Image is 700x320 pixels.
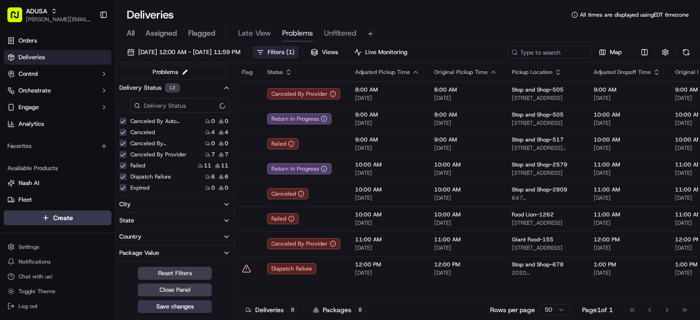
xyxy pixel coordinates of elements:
span: [STREET_ADDRESS] [512,219,579,227]
span: [DATE] [594,119,660,127]
span: 6 [225,173,228,180]
span: 0 [225,184,228,191]
span: 10:00 AM [355,211,419,218]
div: Available Products [4,161,111,176]
span: 0 [211,184,215,191]
span: [DATE] [594,169,660,177]
button: Close Panel [138,283,212,296]
span: Deliveries [18,53,45,62]
span: [DATE] [434,144,497,152]
span: 10:00 AM [434,186,497,193]
span: Orders [18,37,37,45]
div: Canceled [267,188,308,199]
span: Stop and Shop-505 [512,86,564,93]
button: Create [4,210,111,225]
p: Rows per page [490,305,535,314]
div: Favorites [4,139,111,154]
label: Canceled By Provider [130,151,187,158]
div: 12 [165,83,180,92]
button: Canceled By Provider [267,238,340,249]
label: Canceled By Auto Reassign [130,117,190,125]
a: Nash AI [7,179,108,187]
span: 12:00 PM [434,261,497,268]
span: 0 [211,140,215,147]
span: All [127,28,135,39]
button: Refresh [680,46,693,59]
div: Country [119,233,141,241]
button: City [116,197,234,212]
span: 11:00 AM [594,161,660,168]
span: Adjusted Dropoff Time [594,68,651,76]
button: Nash AI [4,176,111,191]
button: Notifications [4,255,111,268]
span: 6 [211,173,215,180]
div: City [119,200,131,209]
span: 10:00 AM [434,211,497,218]
button: Orchestrate [4,83,111,98]
button: Return In Progress [267,113,332,124]
button: ADUSA[PERSON_NAME][EMAIL_ADDRESS][PERSON_NAME][DOMAIN_NAME] [4,4,96,26]
span: [DATE] [355,169,419,177]
div: 8 [355,306,365,314]
span: Giant Food-155 [512,236,553,243]
button: Fleet [4,192,111,207]
span: Unfiltered [324,28,356,39]
a: Deliveries [4,50,111,65]
button: Map [595,46,626,59]
span: Live Monitoring [365,48,407,56]
span: Views [322,48,338,56]
div: Problems [153,67,190,77]
button: Log out [4,300,111,313]
div: 8 [288,306,298,314]
span: [DATE] [434,119,497,127]
span: [DATE] [594,94,660,102]
span: Engage [18,103,39,111]
span: Flagged [188,28,215,39]
span: 8:00 AM [355,86,419,93]
span: Stop and Shop-2809 [512,186,567,193]
span: Assigned [146,28,177,39]
span: ADUSA [26,6,47,16]
a: Orders [4,33,111,48]
span: 12:00 PM [594,236,660,243]
label: Canceled By [PERSON_NAME] [130,140,190,147]
span: [DATE] [434,219,497,227]
button: Return In Progress [267,163,332,174]
span: 10:00 AM [434,161,497,168]
span: 11 [204,162,211,169]
div: Delivery Status [119,83,180,92]
span: Analytics [18,120,44,128]
span: [STREET_ADDRESS] [512,244,579,252]
span: Status [267,68,283,76]
span: Late View [238,28,271,39]
span: [DATE] [434,94,497,102]
span: [DATE] [355,269,419,277]
a: Fleet [7,196,108,204]
span: 11:00 AM [434,236,497,243]
button: State [116,213,234,228]
span: 10:00 AM [355,161,419,168]
div: Deliveries [246,305,298,314]
label: Failed [130,162,145,169]
button: [PERSON_NAME][EMAIL_ADDRESS][PERSON_NAME][DOMAIN_NAME] [26,16,92,23]
span: [DATE] [355,219,419,227]
span: [DATE] [355,244,419,252]
span: 9:00 AM [434,136,497,143]
span: 11 [221,162,228,169]
span: 11:00 AM [594,186,660,193]
span: Problems [282,28,313,39]
span: [DATE] [594,219,660,227]
span: 9:00 AM [434,111,497,118]
span: [STREET_ADDRESS] [512,119,579,127]
div: Packages [313,305,365,314]
span: 2020 [GEOGRAPHIC_DATA]-[GEOGRAPHIC_DATA], [GEOGRAPHIC_DATA] [512,269,579,277]
button: Canceled By Provider [267,88,340,99]
span: [DATE] [594,144,660,152]
span: 0 [225,117,228,125]
button: Failed [267,213,299,224]
span: ( 1 ) [286,48,295,56]
span: Stop and Shop-678 [512,261,564,268]
button: Views [307,46,342,59]
a: Analytics [4,117,111,131]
